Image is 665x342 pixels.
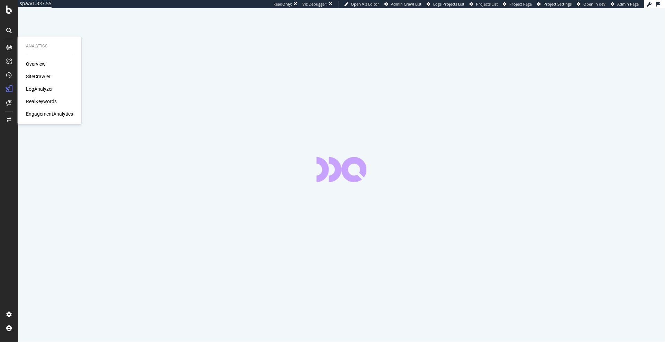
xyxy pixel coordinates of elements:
a: Project Page [503,1,532,7]
a: Logs Projects List [427,1,464,7]
span: Open Viz Editor [351,1,379,7]
span: Open in dev [584,1,606,7]
a: RealKeywords [26,98,57,105]
a: Open in dev [577,1,606,7]
span: Project Settings [544,1,572,7]
a: EngagementAnalytics [26,110,73,117]
span: Admin Crawl List [391,1,421,7]
a: Overview [26,61,46,67]
div: Analytics [26,43,73,49]
span: Admin Page [618,1,639,7]
a: Projects List [470,1,498,7]
a: Project Settings [537,1,572,7]
a: Admin Page [611,1,639,7]
span: Projects List [476,1,498,7]
a: LogAnalyzer [26,85,53,92]
a: SiteCrawler [26,73,51,80]
div: Viz Debugger: [302,1,327,7]
span: Project Page [510,1,532,7]
a: Open Viz Editor [344,1,379,7]
div: ReadOnly: [273,1,292,7]
div: animation [317,157,366,182]
span: Logs Projects List [433,1,464,7]
a: Admin Crawl List [384,1,421,7]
